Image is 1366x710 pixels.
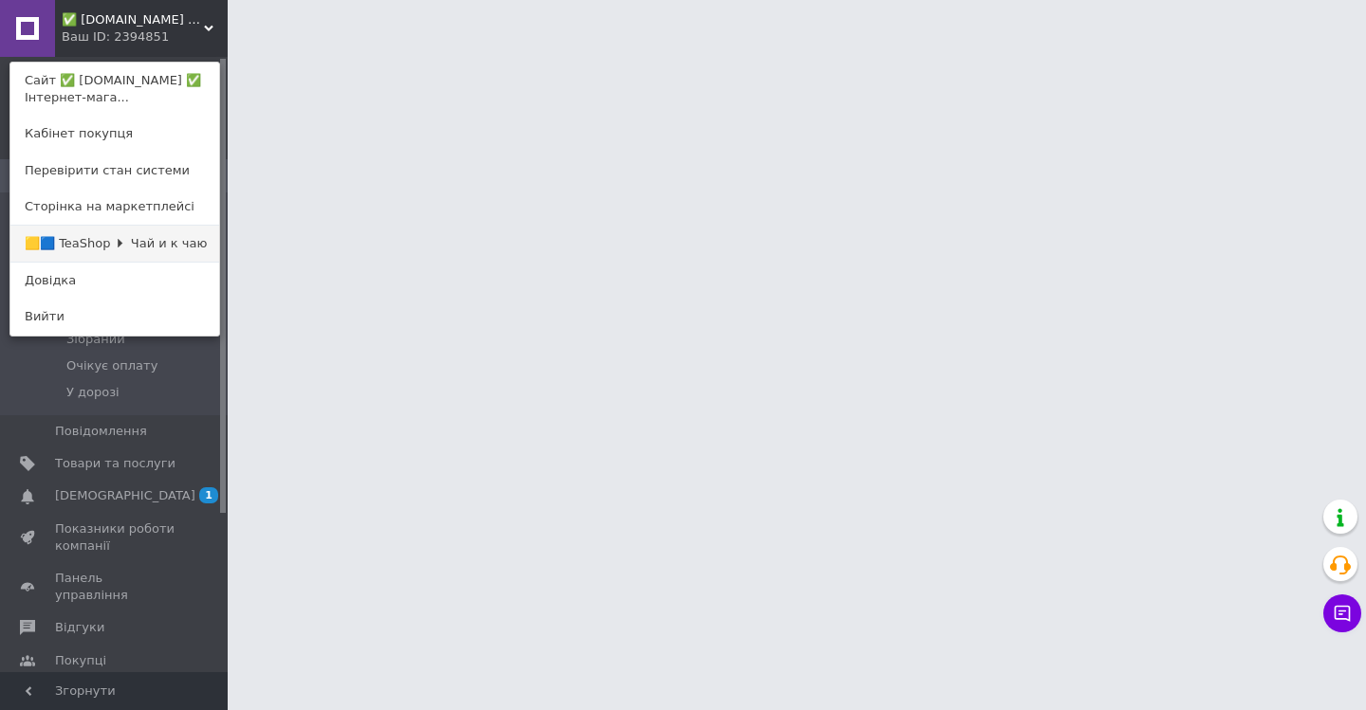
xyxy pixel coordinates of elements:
span: Покупці [55,652,106,669]
span: Повідомлення [55,423,147,440]
span: [DEMOGRAPHIC_DATA] [55,487,195,504]
span: У дорозі [66,384,120,401]
a: Кабінет покупця [10,116,219,152]
span: Відгуки [55,619,104,636]
a: Довідка [10,263,219,299]
span: Зібраний [66,331,125,348]
span: 1 [199,487,218,503]
span: ✅ greenfield.com.ua ✅ Інтернет-магазин чаю [62,11,204,28]
a: Сторінка на маркетплейсі [10,189,219,225]
button: Чат з покупцем [1323,594,1361,632]
span: Панель управління [55,570,175,604]
a: 🟨🟦 TeaShop 🞂 Чай и к чаю [10,226,219,262]
a: Сайт ✅ [DOMAIN_NAME] ✅ Інтернет-мага... [10,63,219,116]
a: Вийти [10,299,219,335]
span: Очікує оплату [66,357,157,374]
span: Показники роботи компанії [55,520,175,555]
a: Перевірити стан системи [10,153,219,189]
div: Ваш ID: 2394851 [62,28,141,46]
span: Товари та послуги [55,455,175,472]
